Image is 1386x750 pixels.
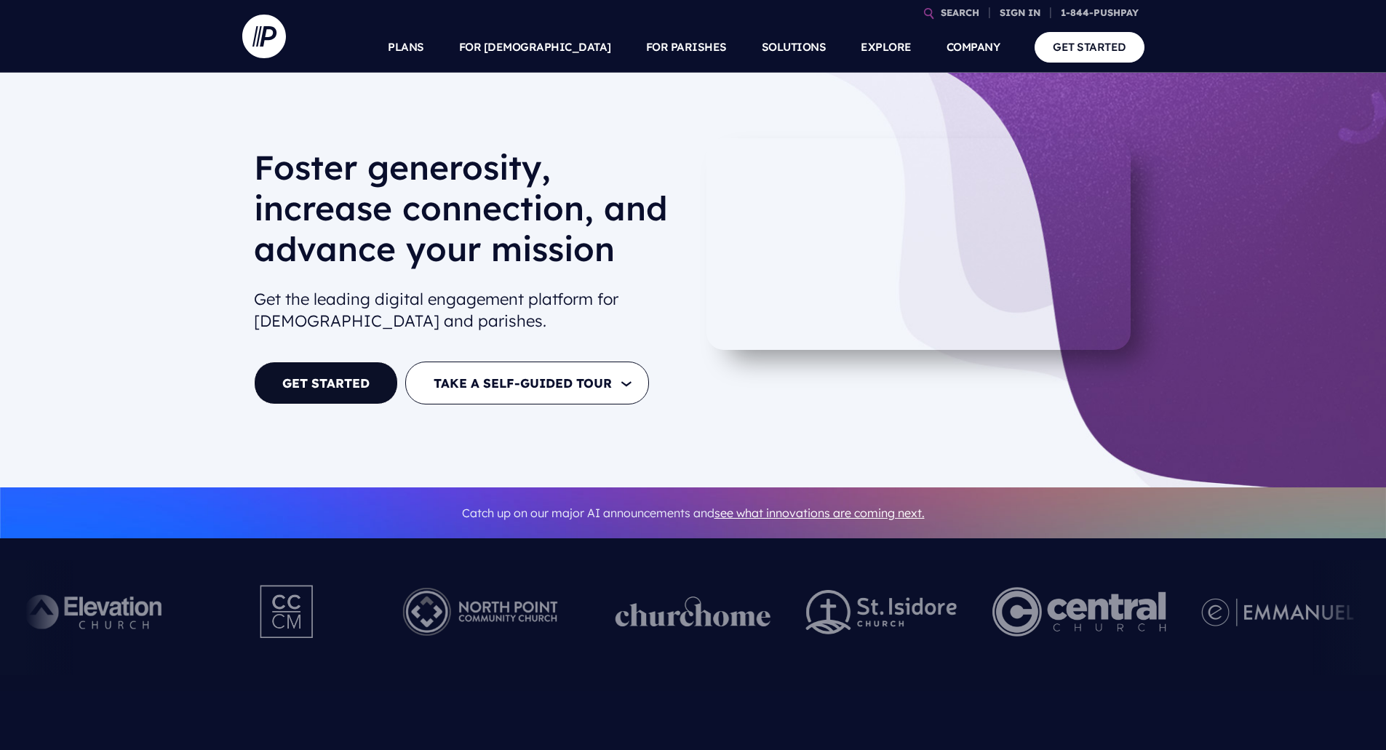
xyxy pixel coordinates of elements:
[254,362,398,404] a: GET STARTED
[405,362,649,404] button: TAKE A SELF-GUIDED TOUR
[459,22,611,73] a: FOR [DEMOGRAPHIC_DATA]
[1035,32,1144,62] a: GET STARTED
[992,572,1166,652] img: Central Church Henderson NV
[254,147,682,281] h1: Foster generosity, increase connection, and advance your mission
[714,506,925,520] a: see what innovations are coming next.
[254,282,682,339] h2: Get the leading digital engagement platform for [DEMOGRAPHIC_DATA] and parishes.
[381,572,581,652] img: Pushpay_Logo__NorthPoint
[762,22,827,73] a: SOLUTIONS
[616,597,771,627] img: pp_logos_1
[806,590,957,634] img: pp_logos_2
[861,22,912,73] a: EXPLORE
[230,572,345,652] img: Pushpay_Logo__CCM
[388,22,424,73] a: PLANS
[646,22,727,73] a: FOR PARISHES
[254,497,1133,530] p: Catch up on our major AI announcements and
[947,22,1000,73] a: COMPANY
